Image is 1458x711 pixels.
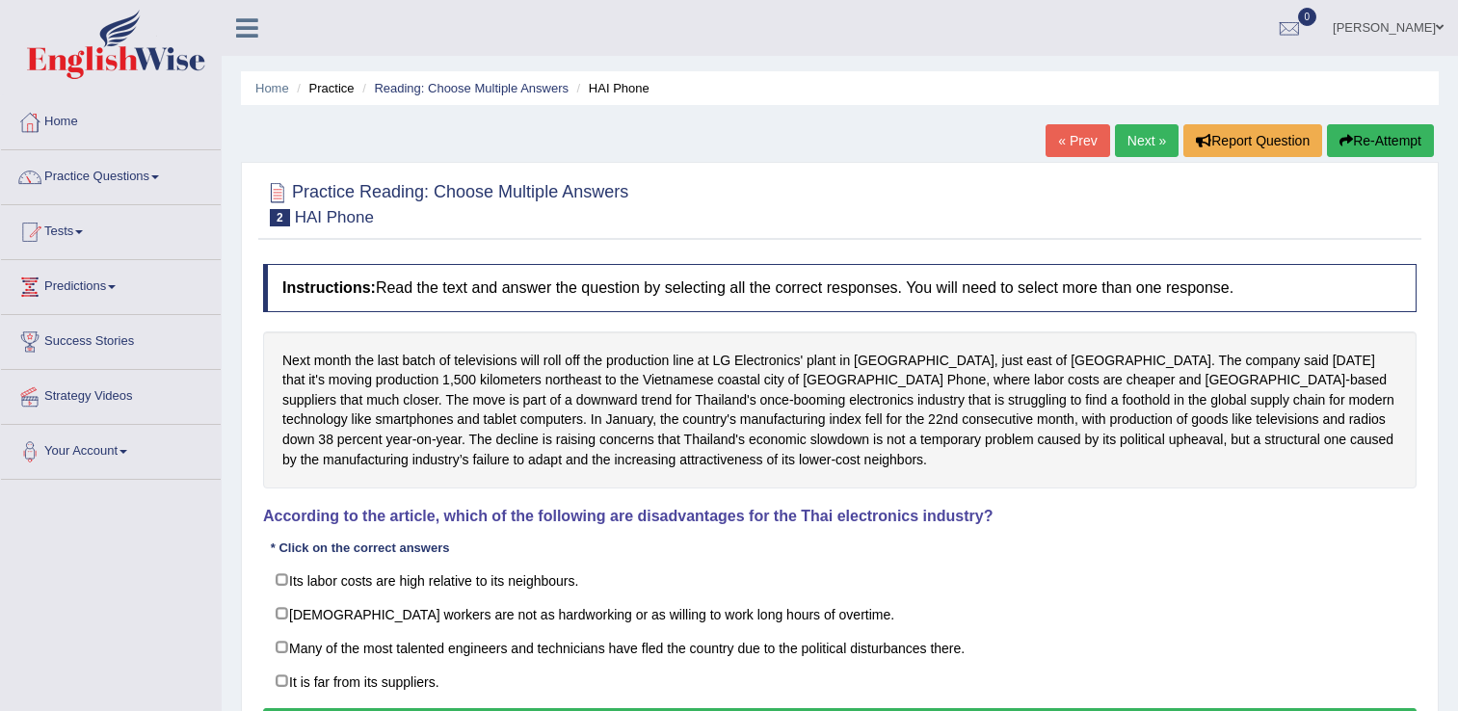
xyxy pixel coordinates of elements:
li: HAI Phone [572,79,649,97]
span: 2 [270,209,290,226]
label: Its labor costs are high relative to its neighbours. [263,563,1417,597]
a: Practice Questions [1,150,221,198]
a: « Prev [1046,124,1109,157]
li: Practice [292,79,354,97]
div: Next month the last batch of televisions will roll off the production line at LG Electronics' pla... [263,331,1417,489]
div: * Click on the correct answers [263,540,457,558]
button: Report Question [1183,124,1322,157]
a: Tests [1,205,221,253]
a: Success Stories [1,315,221,363]
a: Home [1,95,221,144]
b: Instructions: [282,279,376,296]
h4: According to the article, which of the following are disadvantages for the Thai electronics indus... [263,508,1417,525]
span: 0 [1298,8,1317,26]
button: Re-Attempt [1327,124,1434,157]
a: Predictions [1,260,221,308]
a: Next » [1115,124,1179,157]
a: Your Account [1,425,221,473]
a: Strategy Videos [1,370,221,418]
a: Reading: Choose Multiple Answers [374,81,569,95]
small: HAI Phone [295,208,374,226]
h4: Read the text and answer the question by selecting all the correct responses. You will need to se... [263,264,1417,312]
label: Many of the most talented engineers and technicians have fled the country due to the political di... [263,630,1417,665]
h2: Practice Reading: Choose Multiple Answers [263,178,628,226]
label: [DEMOGRAPHIC_DATA] workers are not as hardworking or as willing to work long hours of overtime. [263,596,1417,631]
label: It is far from its suppliers. [263,664,1417,698]
a: Home [255,81,289,95]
